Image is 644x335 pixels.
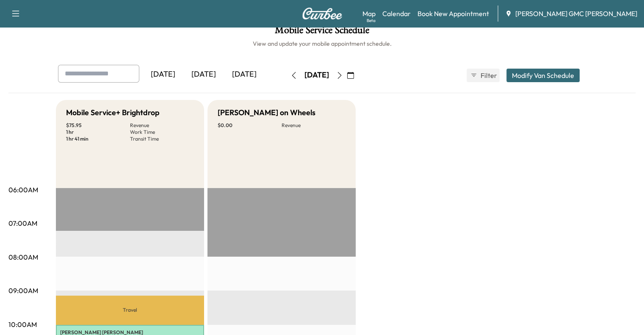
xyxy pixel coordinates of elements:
[130,129,194,136] p: Work Time
[183,65,224,84] div: [DATE]
[8,319,37,329] p: 10:00AM
[417,8,489,19] a: Book New Appointment
[8,25,636,39] h1: Mobile Service Schedule
[304,70,329,80] div: [DATE]
[8,218,37,228] p: 07:00AM
[506,69,580,82] button: Modify Van Schedule
[218,107,315,119] h5: [PERSON_NAME] on Wheels
[224,65,265,84] div: [DATE]
[467,69,500,82] button: Filter
[8,252,38,262] p: 08:00AM
[367,17,376,24] div: Beta
[218,122,282,129] p: $ 0.00
[481,70,496,80] span: Filter
[130,122,194,129] p: Revenue
[66,129,130,136] p: 1 hr
[8,39,636,48] h6: View and update your mobile appointment schedule.
[66,136,130,142] p: 1 hr 41 min
[66,122,130,129] p: $ 75.95
[130,136,194,142] p: Transit Time
[8,285,38,296] p: 09:00AM
[66,107,160,119] h5: Mobile Service+ Brightdrop
[8,185,38,195] p: 06:00AM
[362,8,376,19] a: MapBeta
[515,8,637,19] span: [PERSON_NAME] GMC [PERSON_NAME]
[282,122,345,129] p: Revenue
[143,65,183,84] div: [DATE]
[382,8,411,19] a: Calendar
[302,8,343,19] img: Curbee Logo
[56,296,204,325] p: Travel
